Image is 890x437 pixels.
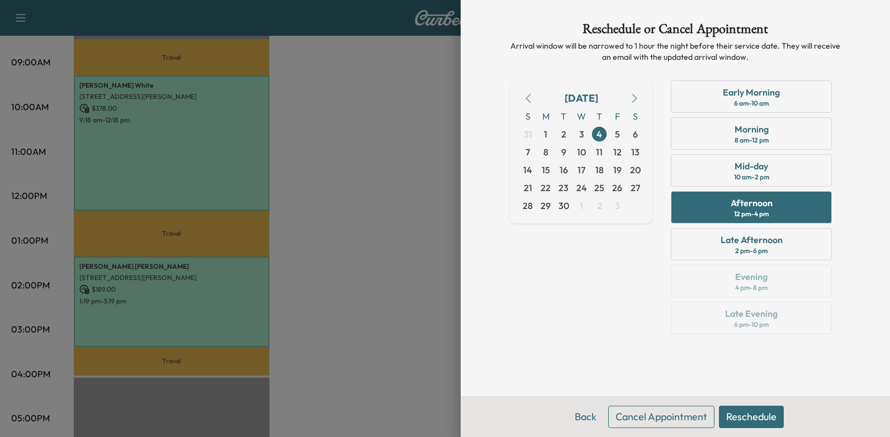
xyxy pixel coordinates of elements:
[734,99,769,108] div: 6 am - 10 am
[735,122,769,136] div: Morning
[595,163,604,177] span: 18
[580,199,583,212] span: 1
[630,163,641,177] span: 20
[596,145,603,159] span: 11
[631,181,640,194] span: 27
[633,127,638,141] span: 6
[626,107,644,125] span: S
[735,246,768,255] div: 2 pm - 6 pm
[555,107,572,125] span: T
[565,91,598,106] div: [DATE]
[577,145,586,159] span: 10
[731,196,773,210] div: Afternoon
[524,181,532,194] span: 21
[561,145,566,159] span: 9
[541,181,551,194] span: 22
[612,181,622,194] span: 26
[543,145,548,159] span: 8
[597,199,602,212] span: 2
[572,107,590,125] span: W
[544,127,547,141] span: 1
[590,107,608,125] span: T
[526,145,530,159] span: 7
[734,210,769,218] div: 12 pm - 4 pm
[594,181,604,194] span: 25
[510,40,841,63] p: Arrival window will be narrowed to 1 hour the night before their service date. They will receive ...
[608,406,714,428] button: Cancel Appointment
[735,159,768,173] div: Mid-day
[523,199,533,212] span: 28
[579,127,584,141] span: 3
[721,233,783,246] div: Late Afternoon
[560,163,568,177] span: 16
[608,107,626,125] span: F
[524,127,532,141] span: 31
[561,127,566,141] span: 2
[576,181,587,194] span: 24
[558,199,569,212] span: 30
[519,107,537,125] span: S
[537,107,555,125] span: M
[723,85,780,99] div: Early Morning
[613,145,622,159] span: 12
[523,163,532,177] span: 14
[613,163,622,177] span: 19
[558,181,569,194] span: 23
[577,163,585,177] span: 17
[510,22,841,40] h1: Reschedule or Cancel Appointment
[615,127,620,141] span: 5
[542,163,550,177] span: 15
[735,136,769,145] div: 8 am - 12 pm
[597,127,602,141] span: 4
[719,406,784,428] button: Reschedule
[631,145,640,159] span: 13
[567,406,604,428] button: Back
[541,199,551,212] span: 29
[615,199,620,212] span: 3
[734,173,769,182] div: 10 am - 2 pm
